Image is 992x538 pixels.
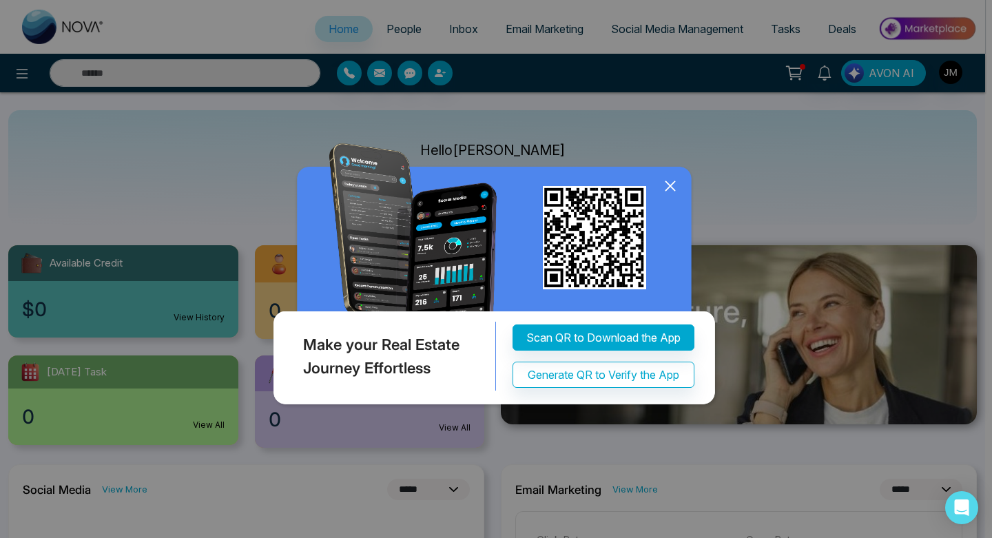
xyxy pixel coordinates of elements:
img: qr_for_download_app.png [543,186,646,289]
img: QRModal [270,143,722,411]
button: Scan QR to Download the App [513,324,694,351]
div: Open Intercom Messenger [945,491,978,524]
button: Generate QR to Verify the App [513,362,694,388]
div: Make your Real Estate Journey Effortless [270,322,496,391]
